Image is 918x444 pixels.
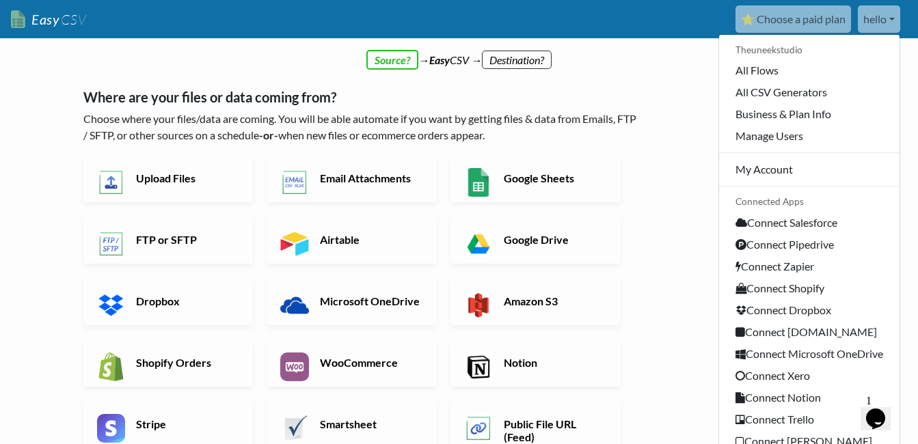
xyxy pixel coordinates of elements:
img: Google Drive App & API [464,230,493,258]
img: Notion App & API [464,352,493,381]
h6: Upload Files [133,171,240,184]
p: Choose where your files/data are coming. You will be able automate if you want by getting files &... [83,111,640,143]
a: Shopify Orders [83,339,254,387]
a: FTP or SFTP [83,216,254,264]
a: Business & Plan Info [719,103,900,125]
a: Connect Trello [719,408,900,430]
a: Microsoft OneDrive [267,277,437,325]
a: Connect Microsoft OneDrive [719,343,900,365]
h6: Shopify Orders [133,356,240,369]
a: EasyCSV [11,5,86,33]
img: Airtable App & API [280,230,309,258]
img: Dropbox App & API [97,291,126,320]
img: Google Sheets App & API [464,168,493,197]
a: Connect Notion [719,387,900,408]
h6: Email Attachments [316,171,424,184]
a: Manage Users [719,125,900,147]
a: Connect Shopify [719,277,900,299]
h6: FTP or SFTP [133,233,240,246]
a: WooCommerce [267,339,437,387]
img: Smartsheet App & API [280,414,309,443]
a: Airtable [267,216,437,264]
img: WooCommerce App & API [280,352,309,381]
a: All CSV Generators [719,81,900,103]
h6: Public File URL (Feed) [500,417,608,443]
a: Connect Salesforce [719,212,900,234]
a: hello [858,5,900,33]
a: Connect Dropbox [719,299,900,321]
a: Connect Xero [719,365,900,387]
img: Public File URL App & API [464,414,493,443]
h6: Amazon S3 [500,294,608,307]
h6: Google Drive [500,233,608,246]
div: → CSV → [70,38,849,68]
a: Google Sheets [450,154,621,202]
a: Amazon S3 [450,277,621,325]
img: Stripe App & API [97,414,126,443]
a: Notion [450,339,621,387]
a: Connect Zapier [719,255,900,277]
a: Connect Pipedrive [719,234,900,255]
iframe: chat widget [861,389,904,430]
div: Connected Apps [719,192,900,211]
a: Connect [DOMAIN_NAME] [719,321,900,343]
a: My Account [719,158,900,180]
a: Dropbox [83,277,254,325]
h6: Smartsheet [316,417,424,430]
h5: Where are your files or data coming from? [83,89,640,105]
img: Amazon S3 App & API [464,291,493,320]
a: Email Attachments [267,154,437,202]
a: ⭐ Choose a paid plan [735,5,851,33]
h6: Stripe [133,417,240,430]
img: Email New CSV or XLSX File App & API [280,168,309,197]
b: -or- [259,128,278,141]
a: All Flows [719,59,900,81]
a: Upload Files [83,154,254,202]
span: CSV [59,11,86,28]
img: Microsoft OneDrive App & API [280,291,309,320]
h6: Airtable [316,233,424,246]
h6: Dropbox [133,294,240,307]
img: FTP or SFTP App & API [97,230,126,258]
h6: Notion [500,356,608,369]
h6: Microsoft OneDrive [316,294,424,307]
img: Shopify App & API [97,352,126,381]
h6: Google Sheets [500,171,608,184]
a: Google Drive [450,216,621,264]
img: Upload Files App & API [97,168,126,197]
div: Theuneekstudio [719,40,900,59]
h6: WooCommerce [316,356,424,369]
